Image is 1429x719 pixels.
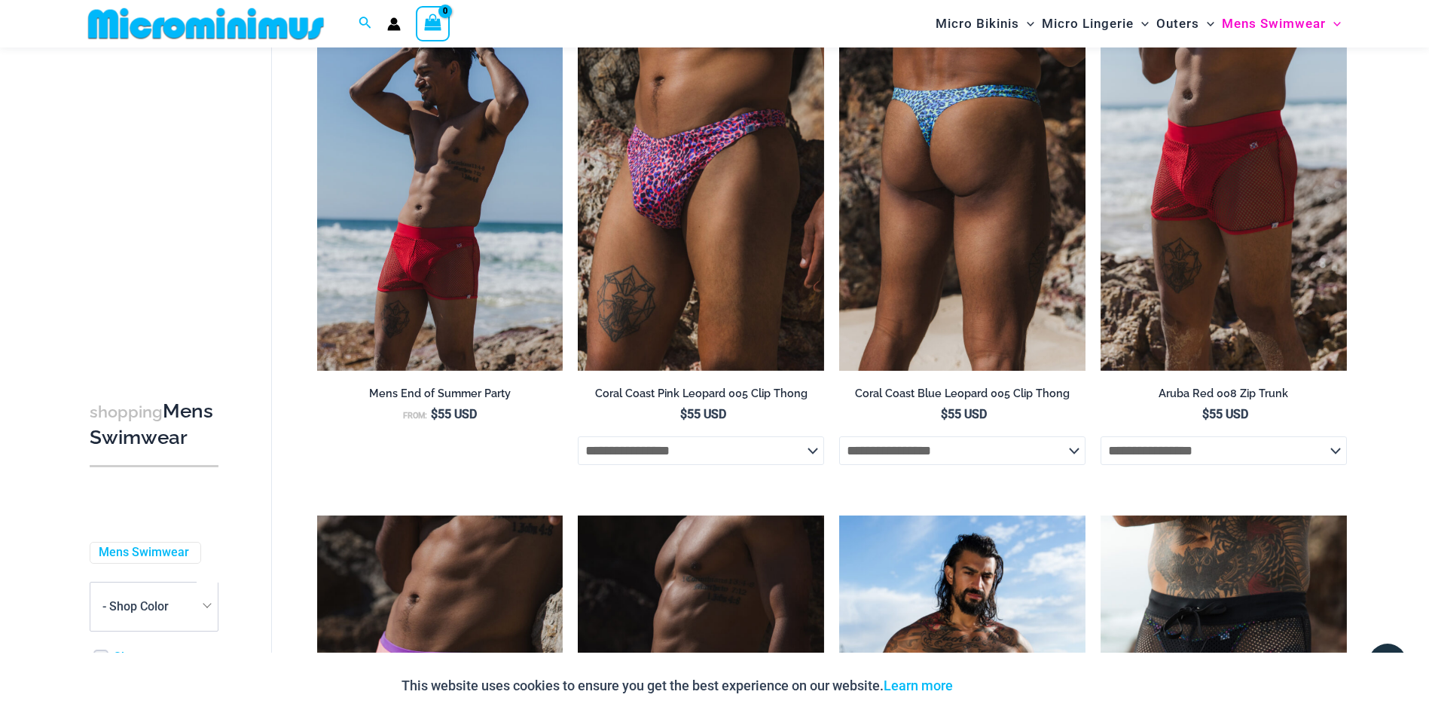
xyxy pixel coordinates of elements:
[1199,5,1214,43] span: Menu Toggle
[884,678,953,693] a: Learn more
[90,583,218,631] span: - Shop Color
[930,2,1348,45] nav: Site Navigation
[932,5,1038,43] a: Micro BikinisMenu ToggleMenu Toggle
[317,387,563,401] h2: Mens End of Summer Party
[1042,5,1134,43] span: Micro Lingerie
[431,407,477,421] bdi: 55 USD
[1153,5,1218,43] a: OutersMenu ToggleMenu Toggle
[1134,5,1149,43] span: Menu Toggle
[964,668,1028,704] button: Accept
[839,2,1085,371] img: Coral Coast Blue Leopard 005 Clip Thong 04
[578,2,824,371] img: Coral Coast Pink Leopard 005 Clip Thong 01
[1156,5,1199,43] span: Outers
[1222,5,1326,43] span: Mens Swimwear
[1101,2,1347,371] a: Aruba Red 008 Zip Trunk 05Aruba Red 008 Zip Trunk 04Aruba Red 008 Zip Trunk 04
[90,50,225,352] iframe: TrustedSite Certified
[578,2,824,371] a: Coral Coast Pink Leopard 005 Clip Thong 01Coral Coast Pink Leopard 005 Clip Thong 02Coral Coast P...
[387,17,401,31] a: Account icon link
[317,2,563,371] a: Aruba Red 008 Zip Trunk 02v2Aruba Red 008 Zip Trunk 03Aruba Red 008 Zip Trunk 03
[941,407,948,421] span: $
[90,399,218,451] h3: Mens Swimwear
[680,407,726,421] bdi: 55 USD
[936,5,1019,43] span: Micro Bikinis
[90,582,218,632] span: - Shop Color
[114,650,146,665] a: Sheer
[1101,387,1347,401] h2: Aruba Red 008 Zip Trunk
[1202,407,1248,421] bdi: 55 USD
[317,2,563,371] img: Aruba Red 008 Zip Trunk 02v2
[431,407,438,421] span: $
[941,407,987,421] bdi: 55 USD
[839,387,1085,406] a: Coral Coast Blue Leopard 005 Clip Thong
[839,387,1085,401] h2: Coral Coast Blue Leopard 005 Clip Thong
[359,14,372,33] a: Search icon link
[99,545,189,561] a: Mens Swimwear
[1326,5,1341,43] span: Menu Toggle
[578,387,824,401] h2: Coral Coast Pink Leopard 005 Clip Thong
[102,599,169,613] span: - Shop Color
[578,387,824,406] a: Coral Coast Pink Leopard 005 Clip Thong
[1038,5,1153,43] a: Micro LingerieMenu ToggleMenu Toggle
[90,402,163,421] span: shopping
[839,2,1085,371] a: Coral Coast Blue Leopard 005 Clip Thong 05Coral Coast Blue Leopard 005 Clip Thong 04Coral Coast B...
[1101,2,1347,371] img: Aruba Red 008 Zip Trunk 05
[1218,5,1345,43] a: Mens SwimwearMenu ToggleMenu Toggle
[317,387,563,406] a: Mens End of Summer Party
[416,6,450,41] a: View Shopping Cart, empty
[1019,5,1034,43] span: Menu Toggle
[1202,407,1209,421] span: $
[402,675,953,697] p: This website uses cookies to ensure you get the best experience on our website.
[680,407,687,421] span: $
[403,411,427,421] span: From:
[1101,387,1347,406] a: Aruba Red 008 Zip Trunk
[82,7,330,41] img: MM SHOP LOGO FLAT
